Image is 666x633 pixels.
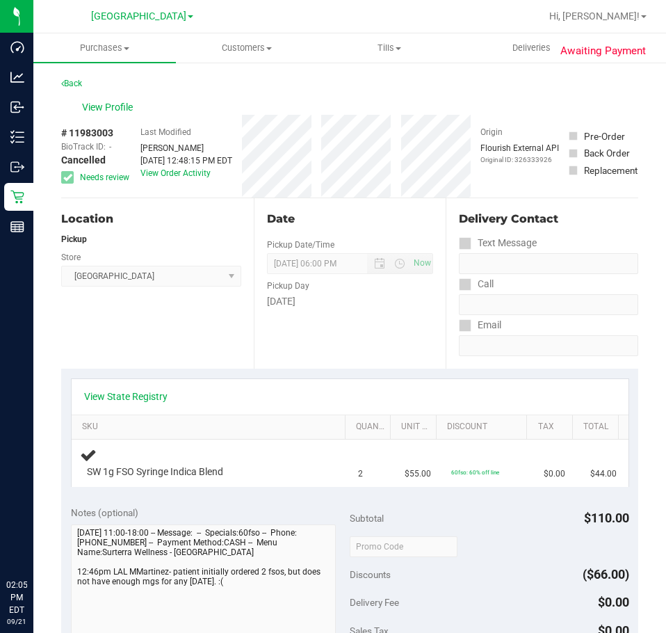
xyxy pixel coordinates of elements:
a: View Order Activity [140,168,211,178]
div: Pre-Order [584,129,625,143]
span: # 11983003 [61,126,113,141]
span: - [109,141,111,153]
span: Delivery Fee [350,597,399,608]
inline-svg: Dashboard [10,40,24,54]
input: Promo Code [350,536,457,557]
span: Cancelled [61,153,106,168]
div: [DATE] [267,294,434,309]
div: Flourish External API [480,142,559,165]
span: BioTrack ID: [61,141,106,153]
label: Store [61,251,81,264]
span: $44.00 [590,467,617,481]
label: Pickup Day [267,280,309,292]
span: $55.00 [405,467,431,481]
p: Original ID: 326333926 [480,154,559,165]
span: Discounts [350,562,391,587]
a: SKU [82,422,339,433]
a: Customers [176,33,318,63]
inline-svg: Reports [10,220,24,234]
span: 2 [358,467,363,481]
span: $0.00 [598,595,629,609]
span: SW 1g FSO Syringe Indica Blend [87,465,223,479]
span: View Profile [82,100,138,115]
span: Notes (optional) [71,507,138,518]
span: Deliveries [494,42,569,54]
label: Call [459,274,494,294]
a: Tax [538,422,567,433]
inline-svg: Inventory [10,130,24,144]
span: ($66.00) [583,567,629,582]
div: Replacement [584,163,637,177]
div: Date [267,211,434,227]
p: 09/21 [6,616,27,627]
label: Text Message [459,233,537,253]
span: Tills [319,42,460,54]
a: Purchases [33,33,176,63]
span: Awaiting Payment [560,43,646,59]
inline-svg: Inbound [10,100,24,114]
span: Needs review [80,171,129,184]
label: Origin [480,126,503,138]
div: [PERSON_NAME] [140,142,232,154]
iframe: Resource center [14,522,56,563]
span: Subtotal [350,513,384,524]
inline-svg: Outbound [10,160,24,174]
inline-svg: Retail [10,190,24,204]
input: Format: (999) 999-9999 [459,294,638,315]
span: [GEOGRAPHIC_DATA] [91,10,186,22]
strong: Pickup [61,234,87,244]
a: Tills [318,33,461,63]
p: 02:05 PM EDT [6,579,27,616]
div: Back Order [584,146,630,160]
a: View State Registry [84,390,168,403]
a: Deliveries [460,33,603,63]
label: Last Modified [140,126,191,138]
a: Discount [447,422,521,433]
span: Purchases [33,42,176,54]
span: 60fso: 60% off line [451,469,499,476]
span: $0.00 [544,467,565,481]
a: Unit Price [401,422,430,433]
a: Back [61,79,82,88]
span: Customers [177,42,318,54]
span: Hi, [PERSON_NAME]! [549,10,640,22]
a: Total [583,422,612,433]
inline-svg: Analytics [10,70,24,84]
div: Location [61,211,241,227]
a: Quantity [356,422,385,433]
label: Pickup Date/Time [267,239,334,251]
div: [DATE] 12:48:15 PM EDT [140,154,232,167]
div: Delivery Contact [459,211,638,227]
span: $110.00 [584,511,629,525]
label: Email [459,315,501,335]
input: Format: (999) 999-9999 [459,253,638,274]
